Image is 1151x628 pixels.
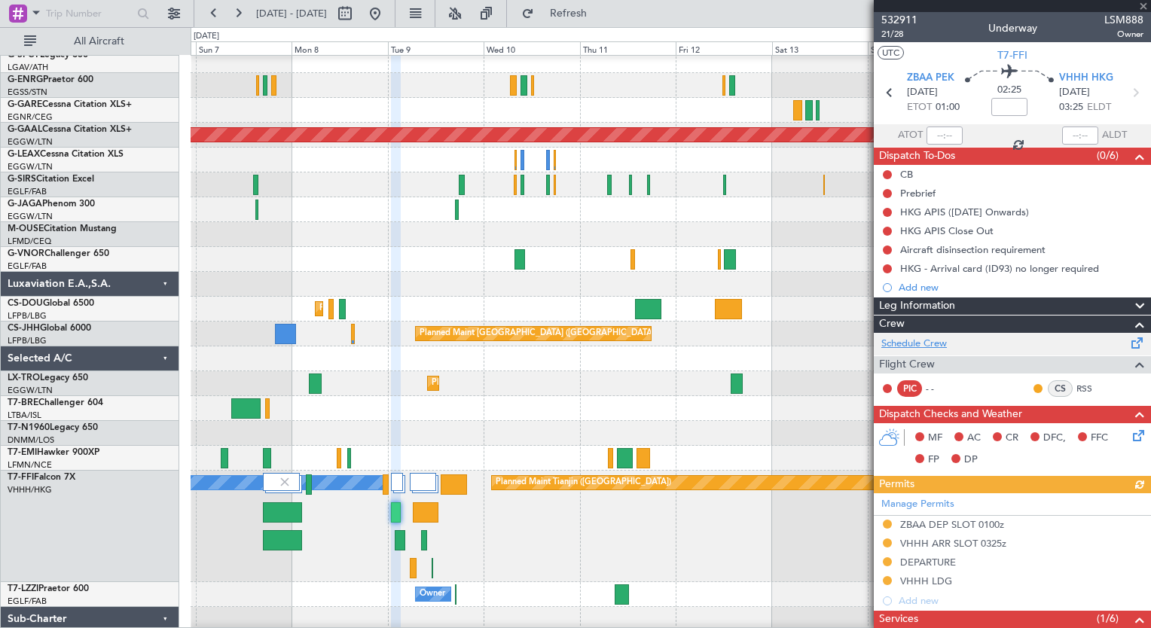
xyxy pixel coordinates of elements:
span: CS-JHH [8,324,40,333]
a: G-SIRSCitation Excel [8,175,94,184]
span: [DATE] [1059,85,1090,100]
a: EGGW/LTN [8,385,53,396]
a: LFMN/NCE [8,459,52,471]
span: T7-N1960 [8,423,50,432]
span: FP [928,453,939,468]
span: ETOT [907,100,932,115]
span: T7-FFI [997,47,1027,63]
span: 03:25 [1059,100,1083,115]
div: Sun 14 [868,41,963,55]
span: All Aircraft [39,36,159,47]
a: T7-LZZIPraetor 600 [8,584,89,593]
span: VHHH HKG [1059,71,1113,86]
div: HKG APIS Close Out [900,224,994,237]
a: T7-N1960Legacy 650 [8,423,98,432]
img: gray-close.svg [278,475,292,489]
div: - - [926,382,960,395]
span: CS-DOU [8,299,43,308]
span: ALDT [1102,128,1127,143]
span: [DATE] - [DATE] [256,7,327,20]
span: G-JAGA [8,200,42,209]
span: Services [879,611,918,628]
span: G-GAAL [8,125,42,134]
span: [DATE] [907,85,938,100]
span: ELDT [1087,100,1111,115]
span: Crew [879,316,905,333]
div: Planned Maint [GEOGRAPHIC_DATA] ([GEOGRAPHIC_DATA]) [319,297,557,320]
a: T7-FFIFalcon 7X [8,473,75,482]
a: VHHH/HKG [8,484,52,495]
span: G-VNOR [8,249,44,258]
span: LSM888 [1104,12,1143,28]
span: G-GARE [8,100,42,109]
div: Thu 11 [580,41,676,55]
a: EGLF/FAB [8,596,47,607]
a: Schedule Crew [881,337,947,352]
a: EGNR/CEG [8,111,53,123]
span: Dispatch Checks and Weather [879,406,1022,423]
span: Leg Information [879,297,955,315]
input: Trip Number [46,2,133,25]
span: M-OUSE [8,224,44,233]
div: Sun 7 [196,41,292,55]
span: 532911 [881,12,917,28]
span: LX-TRO [8,373,40,383]
span: 02:25 [997,83,1021,98]
a: DNMM/LOS [8,434,54,446]
span: (1/6) [1097,611,1119,626]
div: Planned Maint Tianjin ([GEOGRAPHIC_DATA]) [496,471,671,494]
a: G-LEAXCessna Citation XLS [8,150,124,159]
a: LGAV/ATH [8,62,48,73]
div: Aircraft disinsection requirement [900,243,1046,256]
span: T7-BRE [8,398,38,407]
span: G-ENRG [8,75,43,84]
div: Mon 8 [292,41,387,55]
div: PIC [897,380,922,397]
span: FFC [1091,431,1108,446]
a: LFPB/LBG [8,335,47,346]
a: EGGW/LTN [8,211,53,222]
span: 01:00 [936,100,960,115]
div: Add new [899,281,1143,294]
button: Refresh [514,2,605,26]
div: Wed 10 [484,41,579,55]
a: EGGW/LTN [8,161,53,172]
span: AC [967,431,981,446]
span: ZBAA PEK [907,71,954,86]
a: EGSS/STN [8,87,47,98]
a: G-GARECessna Citation XLS+ [8,100,132,109]
div: [DATE] [194,30,219,43]
span: ATOT [898,128,923,143]
span: Flight Crew [879,356,935,373]
div: HKG - Arrival card (ID93) no longer required [900,262,1099,275]
a: G-ENRGPraetor 600 [8,75,93,84]
span: G-SIRS [8,175,36,184]
div: Underway [988,20,1037,36]
a: EGLF/FAB [8,186,47,197]
span: (0/6) [1097,148,1119,163]
a: EGLF/FAB [8,261,47,272]
span: T7-LZZI [8,584,38,593]
div: Sat 13 [772,41,868,55]
span: 21/28 [881,28,917,41]
a: LX-TROLegacy 650 [8,373,88,383]
span: Dispatch To-Dos [879,148,955,165]
a: G-JAGAPhenom 300 [8,200,95,209]
button: All Aircraft [17,29,163,53]
a: EGGW/LTN [8,136,53,148]
a: G-GAALCessna Citation XLS+ [8,125,132,134]
span: DFC, [1043,431,1066,446]
div: Fri 12 [676,41,771,55]
a: G-VNORChallenger 650 [8,249,109,258]
div: Planned Maint Dusseldorf [432,372,530,395]
a: LFPB/LBG [8,310,47,322]
a: T7-BREChallenger 604 [8,398,103,407]
button: UTC [878,46,904,59]
span: CR [1006,431,1018,446]
span: DP [964,453,978,468]
div: Planned Maint [GEOGRAPHIC_DATA] ([GEOGRAPHIC_DATA]) [420,322,657,345]
div: Owner [420,583,445,605]
a: M-OUSECitation Mustang [8,224,117,233]
span: T7-EMI [8,448,37,457]
a: RSS [1076,382,1110,395]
